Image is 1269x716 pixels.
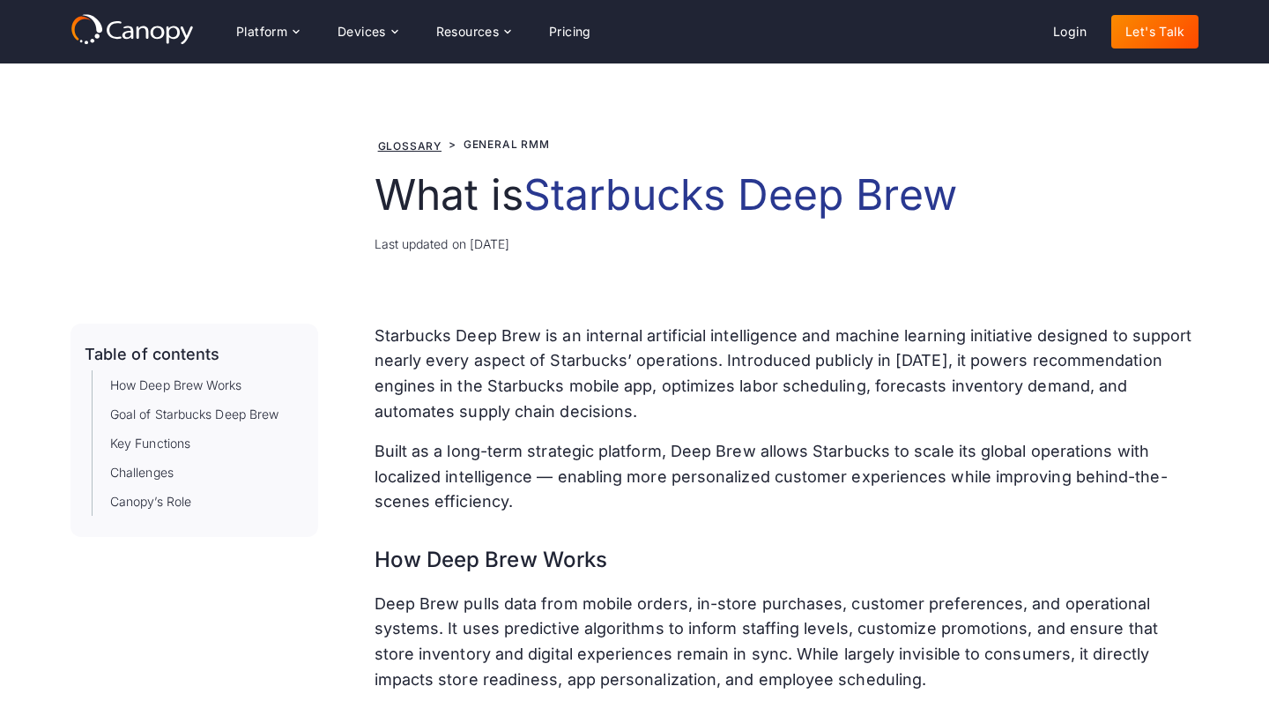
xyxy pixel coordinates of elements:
p: Built as a long-term strategic platform, Deep Brew allows Starbucks to scale its global operation... [375,439,1198,515]
a: Goal of Starbucks Deep Brew [110,405,278,423]
div: Devices [338,26,386,38]
a: Login [1039,15,1101,48]
h1: What is [375,169,1198,220]
p: Starbucks Deep Brew is an internal artificial intelligence and machine learning initiative design... [375,324,1198,425]
a: Key Functions [110,434,190,452]
a: Glossary [378,139,442,153]
a: Challenges [110,463,174,481]
a: Let's Talk [1111,15,1198,48]
div: Last updated on [DATE] [375,235,1198,253]
h3: How Deep Brew Works [375,529,1198,577]
div: Resources [422,14,524,49]
div: Resources [436,26,500,38]
div: Platform [222,14,313,49]
a: Pricing [535,15,605,48]
div: Platform [236,26,287,38]
div: Table of contents [85,345,219,364]
div: Devices [323,14,412,49]
span: Starbucks Deep Brew [523,168,957,220]
a: Canopy’s Role [110,492,191,511]
div: > [449,137,456,153]
p: Deep Brew pulls data from mobile orders, in-store purchases, customer preferences, and operationa... [375,592,1198,693]
a: How Deep Brew Works [110,376,242,394]
div: General RMM [464,137,550,153]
